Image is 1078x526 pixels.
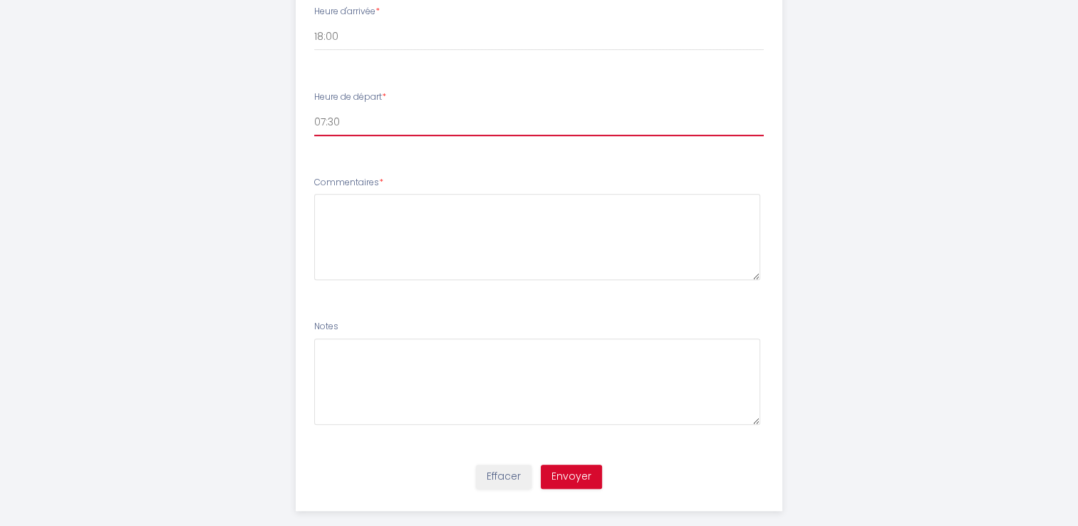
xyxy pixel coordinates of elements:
[314,176,383,190] label: Commentaires
[541,465,602,489] button: Envoyer
[314,91,386,104] label: Heure de départ
[476,465,532,489] button: Effacer
[314,320,338,334] label: Notes
[314,5,380,19] label: Heure d'arrivée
